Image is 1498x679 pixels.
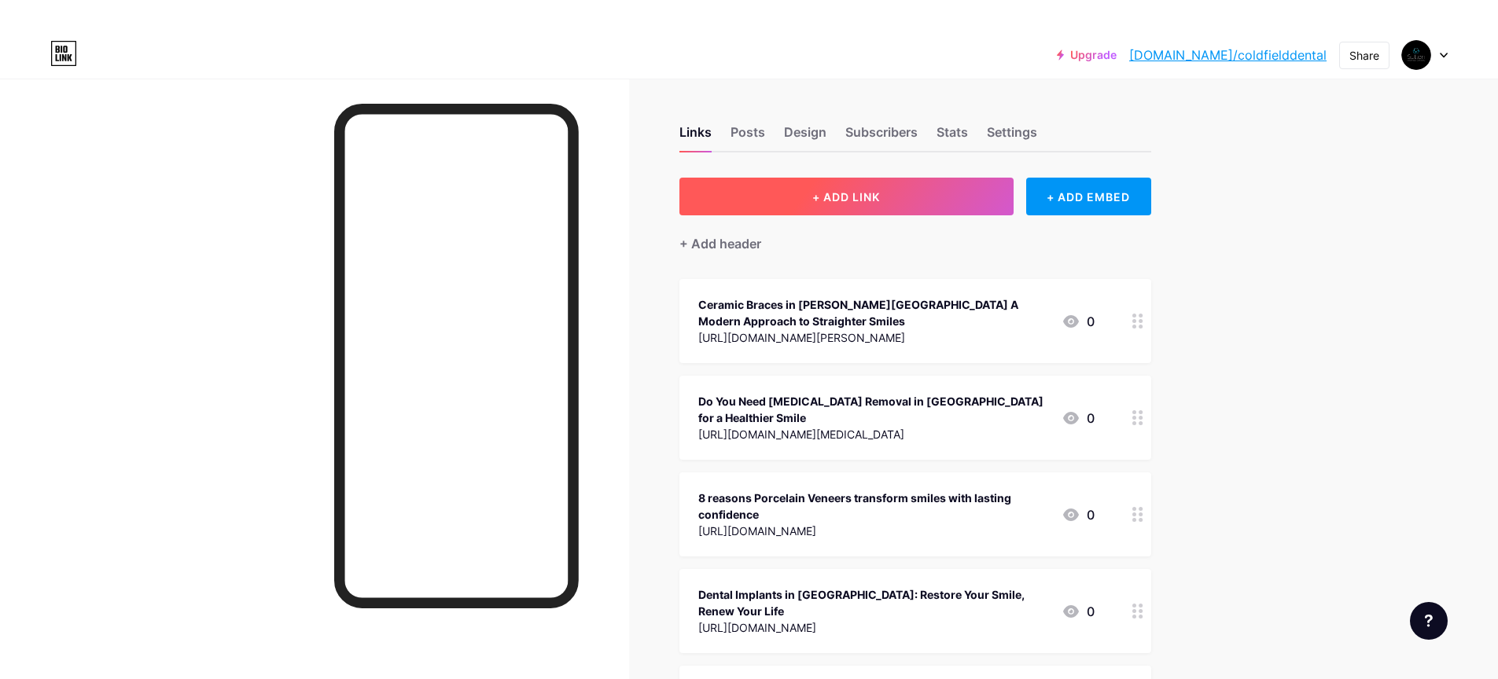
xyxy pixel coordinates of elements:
div: 0 [1062,409,1095,428]
div: Dental Implants in [GEOGRAPHIC_DATA]: Restore Your Smile, Renew Your Life [698,586,1049,619]
div: Ceramic Braces in [PERSON_NAME][GEOGRAPHIC_DATA] A Modern Approach to Straighter Smiles [698,296,1049,329]
div: [URL][DOMAIN_NAME][MEDICAL_DATA] [698,426,1049,442]
div: + ADD EMBED [1026,178,1151,215]
img: coldfielddental [1401,40,1431,70]
div: [URL][DOMAIN_NAME] [698,523,1049,539]
div: Do You Need [MEDICAL_DATA] Removal in [GEOGRAPHIC_DATA] for a Healthier Smile [698,393,1049,426]
div: Subscribers [845,123,918,151]
button: + ADD LINK [679,178,1014,215]
div: 8 reasons Porcelain Veneers transform smiles with lasting confidence [698,490,1049,523]
div: Links [679,123,712,151]
a: Upgrade [1057,49,1117,61]
div: 0 [1062,505,1095,524]
div: [URL][DOMAIN_NAME] [698,619,1049,636]
div: Design [784,123,826,151]
div: Posts [731,123,765,151]
div: [URL][DOMAIN_NAME][PERSON_NAME] [698,329,1049,346]
span: + ADD LINK [812,190,880,204]
div: + Add header [679,234,761,253]
div: 0 [1062,602,1095,621]
div: Share [1349,47,1379,64]
div: 0 [1062,312,1095,331]
div: Settings [987,123,1037,151]
a: [DOMAIN_NAME]/coldfielddental [1129,46,1327,64]
div: Stats [937,123,968,151]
